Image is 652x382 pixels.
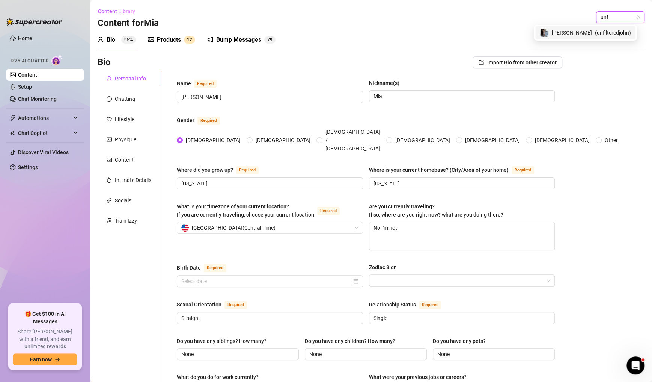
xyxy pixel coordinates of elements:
label: Zodiac Sign [369,263,402,271]
span: Required [317,207,340,215]
div: Chatting [115,95,135,103]
span: Required [197,117,220,125]
span: 9 [270,37,273,42]
div: Birth Date [177,264,201,272]
label: Do you have any pets? [433,337,491,345]
a: Content [18,72,37,78]
img: John (@unfilteredjohn) [540,29,548,37]
span: experiment [107,218,112,223]
span: link [107,198,112,203]
img: AI Chatter [51,55,63,65]
input: Birth Date [181,277,352,285]
span: fire [107,177,112,183]
div: Bio [107,35,115,44]
span: [DEMOGRAPHIC_DATA] [392,136,453,144]
span: user [98,36,104,42]
input: Where did you grow up? [181,179,357,188]
div: Gender [177,116,194,124]
a: Settings [18,164,38,170]
span: Other [602,136,621,144]
h3: Content for Mia [98,17,159,29]
div: Do you have any pets? [433,337,486,345]
label: Where did you grow up? [177,165,267,174]
span: import [479,60,484,65]
span: Required [224,301,247,309]
a: Setup [18,84,32,90]
span: Earn now [30,356,52,362]
span: Required [194,80,217,88]
label: Relationship Status [369,300,450,309]
input: Do you have any pets? [437,350,549,358]
div: Where did you grow up? [177,166,233,174]
div: Nickname(s) [369,79,399,87]
div: Personal Info [115,74,146,83]
div: Zodiac Sign [369,263,397,271]
label: Where is your current homebase? (City/Area of your home) [369,165,542,174]
label: What were your previous jobs or careers? [369,373,472,381]
input: Sexual Orientation [181,314,357,322]
span: [DEMOGRAPHIC_DATA] [532,136,593,144]
input: Relationship Status [373,314,549,322]
button: Import Bio from other creator [473,56,562,68]
span: 2 [190,37,192,42]
span: 🎁 Get $100 in AI Messages [13,311,77,325]
span: [DEMOGRAPHIC_DATA] [253,136,313,144]
span: [PERSON_NAME] [552,29,592,37]
label: Sexual Orientation [177,300,255,309]
span: Required [512,166,534,174]
sup: 95% [121,36,136,44]
input: Where is your current homebase? (City/Area of your home) [373,179,549,188]
label: Do you have any siblings? How many? [177,337,272,345]
span: Izzy AI Chatter [11,58,48,65]
span: ( unfilteredjohn ) [595,29,631,37]
div: Do you have any children? How many? [305,337,395,345]
a: Home [18,35,32,41]
span: Chat Copilot [18,127,71,139]
a: Chat Monitoring [18,96,57,102]
input: Do you have any children? How many? [309,350,421,358]
span: [DEMOGRAPHIC_DATA] [183,136,244,144]
span: Import Bio from other creator [487,59,556,65]
div: Content [115,156,134,164]
label: Name [177,79,225,88]
div: Bump Messages [216,35,261,44]
span: picture [107,157,112,162]
div: Lifestyle [115,115,134,123]
label: Gender [177,116,228,125]
span: Automations [18,112,71,124]
div: Products [157,35,181,44]
span: message [107,96,112,102]
span: Content Library [98,8,135,14]
label: What do you do for work currently? [177,373,264,381]
span: [DEMOGRAPHIC_DATA] [462,136,523,144]
div: Relationship Status [369,300,416,309]
label: Birth Date [177,263,235,272]
span: notification [207,36,213,42]
input: Nickname(s) [373,92,549,100]
div: Where is your current homebase? (City/Area of your home) [369,166,509,174]
span: arrow-right [55,357,60,362]
span: What is your timezone of your current location? If you are currently traveling, choose your curre... [177,203,314,218]
span: 1 [187,37,190,42]
span: Required [236,166,259,174]
button: Content Library [98,5,141,17]
img: logo-BBDzfeDw.svg [6,18,62,26]
sup: 12 [184,36,195,44]
div: Name [177,79,191,88]
span: 7 [267,37,270,42]
span: Share [PERSON_NAME] with a friend, and earn unlimited rewards [13,328,77,350]
textarea: No I'm not [369,222,555,250]
button: Earn nowarrow-right [13,353,77,365]
div: Intimate Details [115,176,151,184]
img: Chat Copilot [10,130,15,136]
input: Do you have any siblings? How many? [181,350,293,358]
div: Train Izzy [115,217,137,225]
span: [GEOGRAPHIC_DATA] ( Central Time ) [192,222,276,233]
span: Required [204,264,226,272]
div: Socials [115,196,131,205]
img: us [181,224,189,232]
span: [DEMOGRAPHIC_DATA] / [DEMOGRAPHIC_DATA] [322,128,383,153]
a: Discover Viral Videos [18,149,69,155]
div: What do you do for work currently? [177,373,259,381]
span: Required [419,301,441,309]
